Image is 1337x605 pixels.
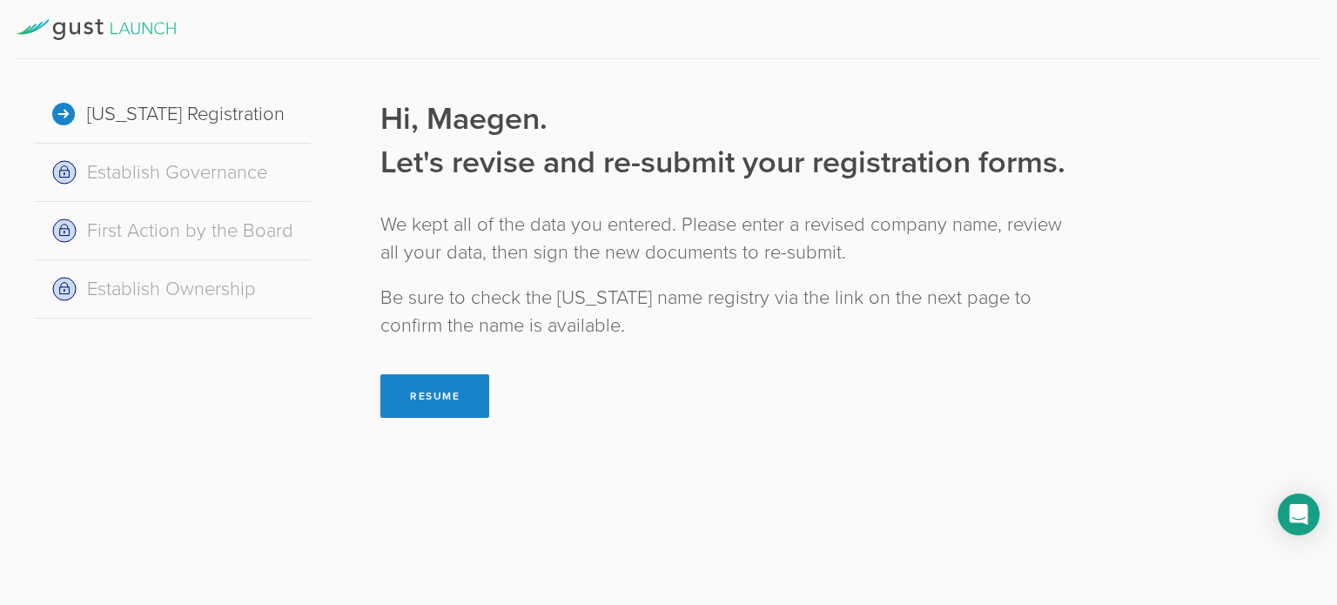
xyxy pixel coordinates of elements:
[35,85,311,144] div: [US_STATE] Registration
[380,284,1079,339] div: Be sure to check the [US_STATE] name registry via the link on the next page to confirm the name i...
[380,141,1079,185] div: Let's revise and re-submit your registration forms.
[35,202,311,260] div: First Action by the Board
[1278,494,1320,535] div: Open Intercom Messenger
[380,97,1079,141] div: Hi, Maegen.
[35,260,311,319] div: Establish Ownership
[380,374,489,418] button: Resume
[380,211,1079,266] div: We kept all of the data you entered. Please enter a revised company name, review all your data, t...
[35,144,311,202] div: Establish Governance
